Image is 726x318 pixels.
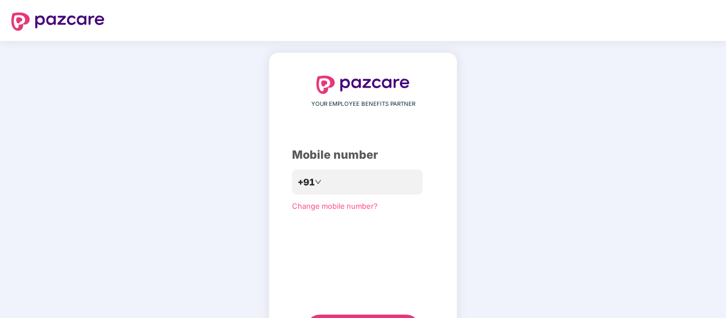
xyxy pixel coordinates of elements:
[11,13,105,31] img: logo
[316,76,410,94] img: logo
[315,179,322,185] span: down
[311,100,415,109] span: YOUR EMPLOYEE BENEFITS PARTNER
[292,146,434,164] div: Mobile number
[298,175,315,189] span: +91
[292,201,378,210] a: Change mobile number?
